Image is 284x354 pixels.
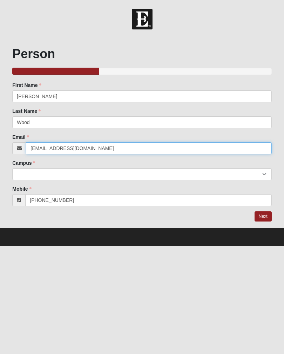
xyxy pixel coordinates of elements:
img: Church of Eleven22 Logo [132,9,153,29]
label: Last Name [12,108,41,115]
label: Mobile [12,185,31,192]
h1: Person [12,46,272,61]
label: First Name [12,82,41,89]
a: Next [255,211,272,222]
label: Email [12,134,29,141]
label: Campus [12,159,35,166]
